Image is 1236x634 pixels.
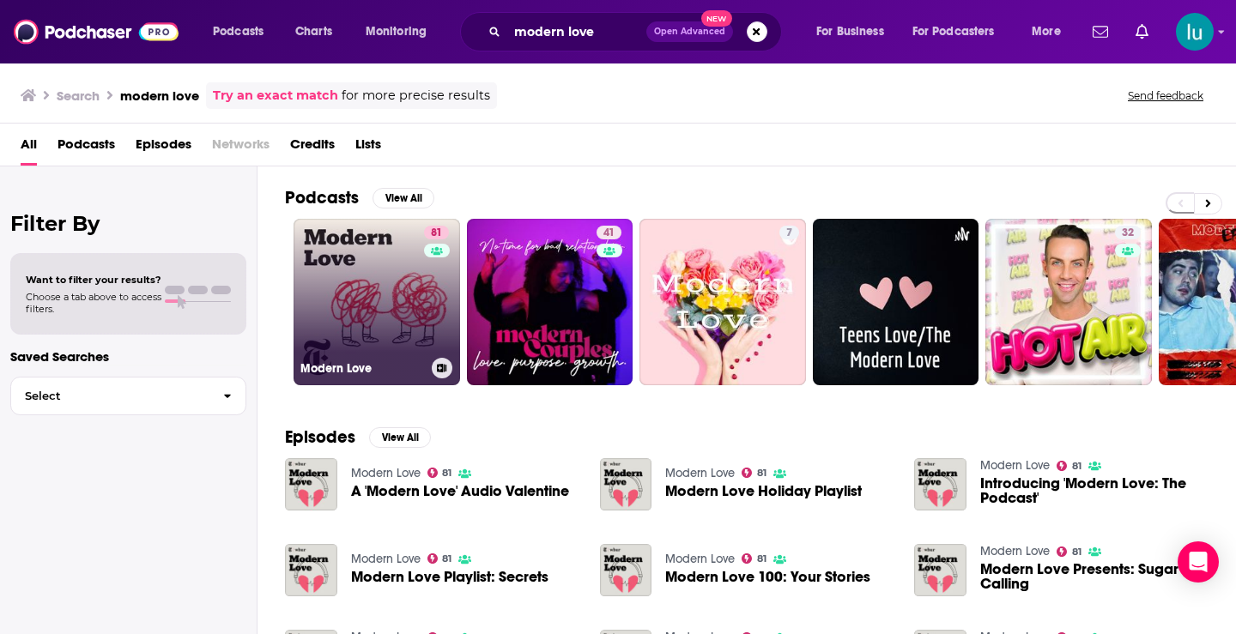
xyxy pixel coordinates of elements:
[354,18,449,45] button: open menu
[285,187,434,208] a: PodcastsView All
[14,15,179,48] img: Podchaser - Follow, Share and Rate Podcasts
[355,130,381,166] a: Lists
[1072,548,1081,556] span: 81
[646,21,733,42] button: Open AdvancedNew
[804,18,906,45] button: open menu
[424,226,449,239] a: 81
[639,219,806,385] a: 7
[442,469,451,477] span: 81
[1122,225,1134,242] span: 32
[786,225,792,242] span: 7
[985,219,1152,385] a: 32
[912,20,995,44] span: For Podcasters
[654,27,725,36] span: Open Advanced
[285,187,359,208] h2: Podcasts
[21,130,37,166] a: All
[1176,13,1214,51] img: User Profile
[914,544,966,596] img: Modern Love Presents: Sugar Calling
[431,225,442,242] span: 81
[665,466,735,480] a: Modern Love
[26,291,161,315] span: Choose a tab above to access filters.
[10,377,246,415] button: Select
[600,544,652,596] img: Modern Love 100: Your Stories
[1178,541,1219,583] div: Open Intercom Messenger
[136,130,191,166] a: Episodes
[212,130,270,166] span: Networks
[369,427,431,448] button: View All
[1176,13,1214,51] span: Logged in as lusodano
[213,20,264,44] span: Podcasts
[284,18,342,45] a: Charts
[300,361,425,376] h3: Modern Love
[665,484,862,498] a: Modern Love Holiday Playlist
[980,562,1209,591] a: Modern Love Presents: Sugar Calling
[1032,20,1061,44] span: More
[1057,461,1081,471] a: 81
[11,390,209,402] span: Select
[1129,17,1155,46] a: Show notifications dropdown
[1057,546,1081,557] a: 81
[373,188,434,208] button: View All
[427,553,452,564] a: 81
[351,466,421,480] a: Modern Love
[665,570,870,584] a: Modern Love 100: Your Stories
[757,469,766,477] span: 81
[351,484,569,498] a: A 'Modern Love' Audio Valentine
[351,570,548,584] a: Modern Love Playlist: Secrets
[1115,226,1141,239] a: 32
[1086,17,1115,46] a: Show notifications dropdown
[285,426,355,448] h2: Episodes
[285,426,431,448] a: EpisodesView All
[285,458,337,510] img: A 'Modern Love' Audio Valentine
[10,211,246,236] h2: Filter By
[701,10,732,27] span: New
[980,458,1050,473] a: Modern Love
[120,88,199,104] h3: modern love
[1020,18,1082,45] button: open menu
[290,130,335,166] a: Credits
[1176,13,1214,51] button: Show profile menu
[779,226,799,239] a: 7
[58,130,115,166] a: Podcasts
[285,544,337,596] a: Modern Love Playlist: Secrets
[427,468,452,478] a: 81
[600,458,652,510] img: Modern Love Holiday Playlist
[980,544,1050,559] a: Modern Love
[757,555,766,563] span: 81
[603,225,615,242] span: 41
[914,458,966,510] img: Introducing 'Modern Love: The Podcast'
[294,219,460,385] a: 81Modern Love
[507,18,646,45] input: Search podcasts, credits, & more...
[1072,462,1081,470] span: 81
[1123,88,1209,103] button: Send feedback
[57,88,100,104] h3: Search
[342,86,490,106] span: for more precise results
[442,555,451,563] span: 81
[742,553,766,564] a: 81
[10,348,246,365] p: Saved Searches
[476,12,798,51] div: Search podcasts, credits, & more...
[665,552,735,566] a: Modern Love
[351,552,421,566] a: Modern Love
[467,219,633,385] a: 41
[26,274,161,286] span: Want to filter your results?
[980,476,1209,505] a: Introducing 'Modern Love: The Podcast'
[816,20,884,44] span: For Business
